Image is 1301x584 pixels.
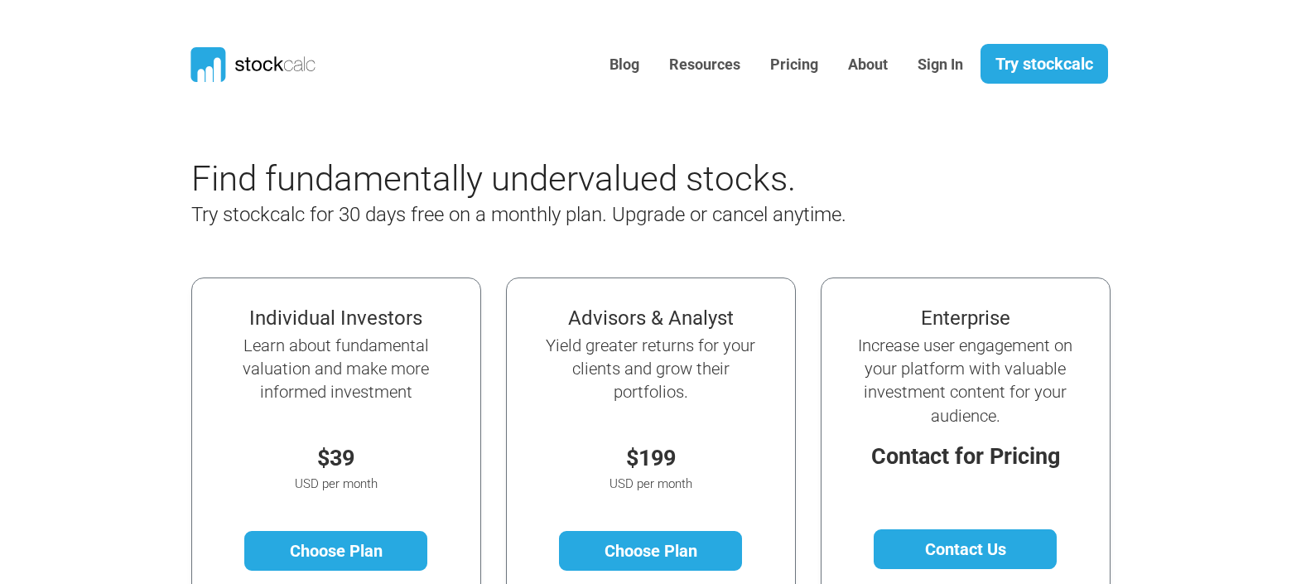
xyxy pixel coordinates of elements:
a: Try stockcalc [981,44,1108,84]
a: Choose Plan [559,531,742,571]
h5: Learn about fundamental valuation and make more informed investment [226,334,446,404]
a: Pricing [758,45,831,85]
h4: Enterprise [855,306,1076,331]
a: Choose Plan [244,531,427,571]
h4: Try stockcalc for 30 days free on a monthly plan. Upgrade or cancel anytime. [191,203,953,227]
h5: Yield greater returns for your clients and grow their portfolios. [541,334,761,404]
h5: Increase user engagement on your platform with valuable investment content for your audience. [855,334,1076,427]
p: $39 [226,442,446,475]
h4: Advisors & Analyst [541,306,761,331]
p: USD per month [541,475,761,494]
p: $199 [541,442,761,475]
a: Contact Us [874,529,1057,569]
h4: Individual Investors [226,306,446,331]
p: Contact for Pricing [855,440,1076,474]
a: About [836,45,900,85]
p: USD per month [226,475,446,494]
a: Resources [657,45,753,85]
h2: Find fundamentally undervalued stocks. [191,158,953,200]
a: Blog [597,45,652,85]
a: Sign In [905,45,976,85]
